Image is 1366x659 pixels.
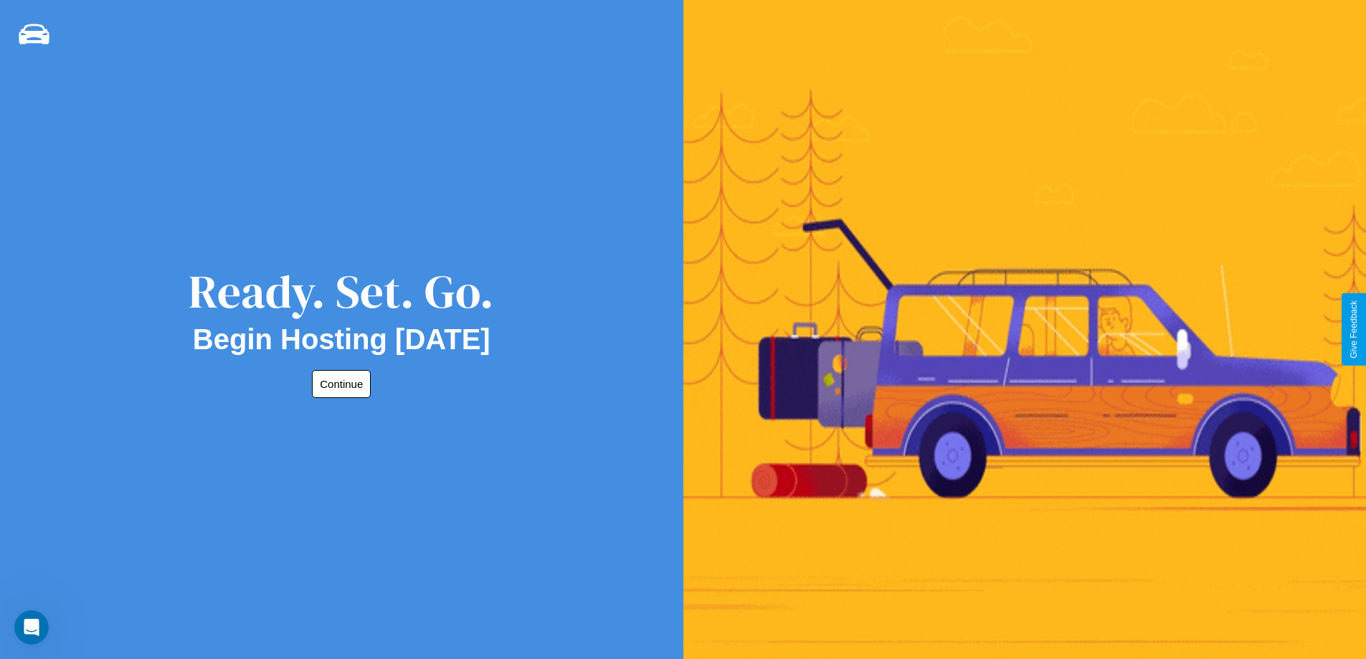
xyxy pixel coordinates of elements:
h2: Begin Hosting [DATE] [193,323,490,356]
div: Give Feedback [1349,300,1359,359]
div: Ready. Set. Go. [189,260,494,323]
button: Continue [312,370,371,398]
iframe: Intercom live chat [14,610,49,645]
